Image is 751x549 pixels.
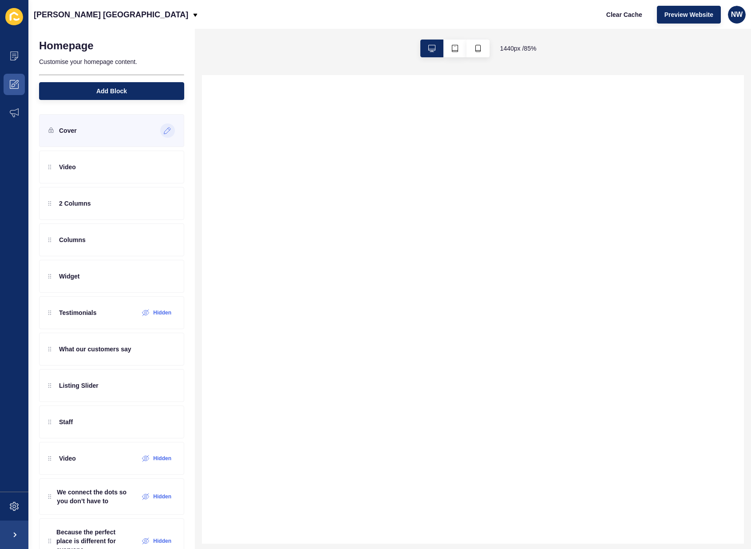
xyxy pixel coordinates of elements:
p: Widget [59,272,80,281]
label: Hidden [153,309,171,316]
label: Hidden [153,493,171,500]
p: Columns [59,235,86,244]
p: Video [59,163,76,171]
h1: Homepage [39,40,94,52]
p: We connect the dots so you don’t have to [57,488,131,505]
p: 2 Columns [59,199,91,208]
span: NW [731,10,743,19]
label: Hidden [153,537,171,545]
p: Cover [59,126,77,135]
span: Clear Cache [606,10,642,19]
p: Staff [59,418,73,426]
label: Hidden [153,455,171,462]
p: Customise your homepage content. [39,52,184,72]
button: Preview Website [657,6,721,24]
span: 1440 px / 85 % [500,44,537,53]
button: Clear Cache [599,6,650,24]
p: What our customers say [59,345,131,354]
span: Add Block [96,87,127,95]
p: Video [59,454,76,463]
p: Testimonials [59,308,97,317]
button: Add Block [39,82,184,100]
span: Preview Website [664,10,713,19]
p: Listing Slider [59,381,99,390]
p: [PERSON_NAME] [GEOGRAPHIC_DATA] [34,4,188,26]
